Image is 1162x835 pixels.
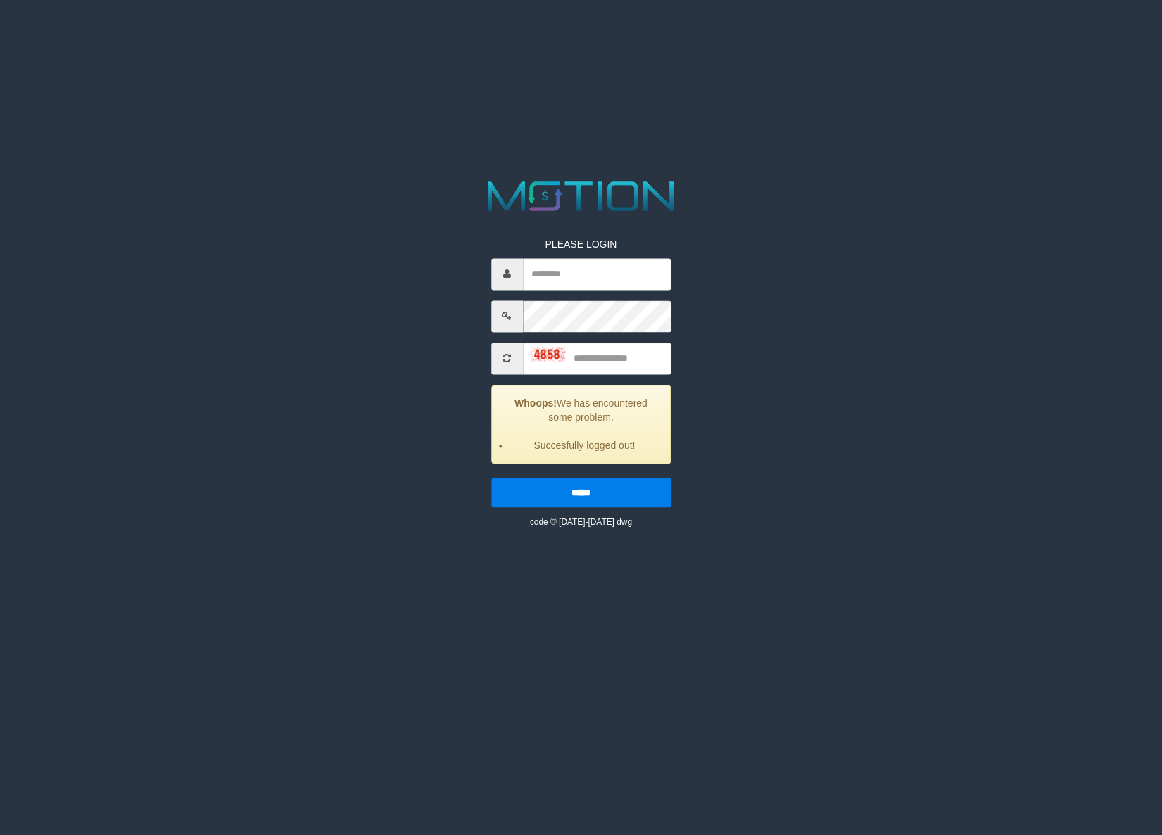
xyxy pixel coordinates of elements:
li: Succesfully logged out! [510,438,659,452]
img: MOTION_logo.png [479,176,683,216]
img: captcha [530,348,565,362]
small: code © [DATE]-[DATE] dwg [530,517,632,527]
p: PLEASE LOGIN [491,237,671,251]
strong: Whoops! [514,397,557,409]
div: We has encountered some problem. [491,385,671,464]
